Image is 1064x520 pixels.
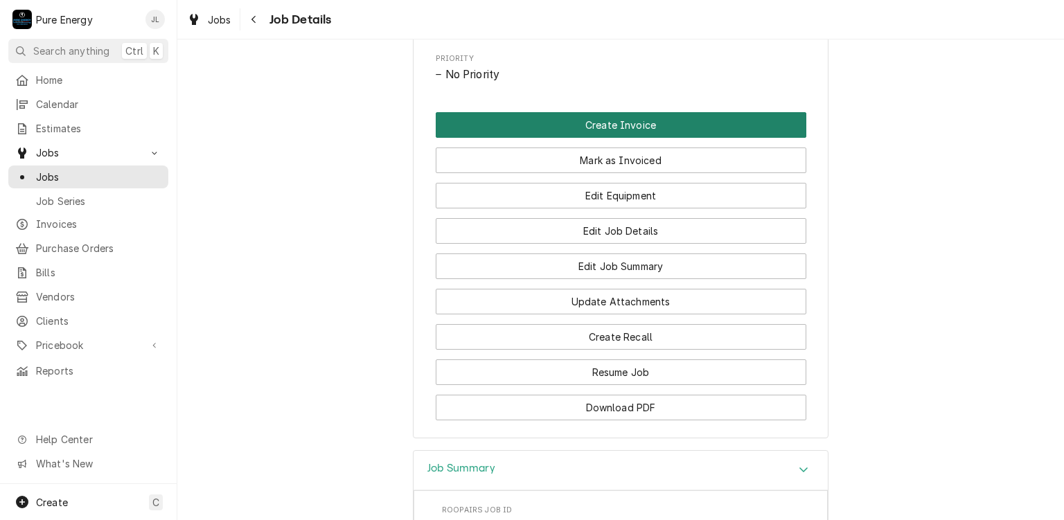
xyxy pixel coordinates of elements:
[36,496,68,508] span: Create
[36,121,161,136] span: Estimates
[8,237,168,260] a: Purchase Orders
[8,165,168,188] a: Jobs
[145,10,165,29] div: JL
[436,112,806,138] div: Button Group Row
[208,12,231,27] span: Jobs
[36,289,161,304] span: Vendors
[8,452,168,475] a: Go to What's New
[8,190,168,213] a: Job Series
[436,385,806,420] div: Button Group Row
[414,451,828,490] button: Accordion Details Expand Trigger
[36,241,161,255] span: Purchase Orders
[33,44,109,58] span: Search anything
[36,12,93,27] div: Pure Energy
[36,338,141,352] span: Pricebook
[8,69,168,91] a: Home
[436,138,806,173] div: Button Group Row
[36,364,161,378] span: Reports
[8,93,168,116] a: Calendar
[8,428,168,451] a: Go to Help Center
[36,456,160,471] span: What's New
[436,183,806,208] button: Edit Equipment
[36,145,141,160] span: Jobs
[436,350,806,385] div: Button Group Row
[145,10,165,29] div: James Linnenkamp's Avatar
[8,39,168,63] button: Search anythingCtrlK
[436,253,806,279] button: Edit Job Summary
[442,505,799,516] span: Roopairs Job ID
[36,432,160,447] span: Help Center
[436,218,806,244] button: Edit Job Details
[436,53,806,83] div: Priority
[436,147,806,173] button: Mark as Invoiced
[265,10,332,29] span: Job Details
[436,208,806,244] div: Button Group Row
[436,314,806,350] div: Button Group Row
[436,244,806,279] div: Button Group Row
[436,112,806,138] button: Create Invoice
[436,289,806,314] button: Update Attachments
[8,141,168,164] a: Go to Jobs
[427,462,495,475] h3: Job Summary
[414,451,828,490] div: Accordion Header
[36,170,161,184] span: Jobs
[8,213,168,235] a: Invoices
[436,395,806,420] button: Download PDF
[181,8,237,31] a: Jobs
[36,217,161,231] span: Invoices
[12,10,32,29] div: P
[436,279,806,314] div: Button Group Row
[36,97,161,111] span: Calendar
[36,265,161,280] span: Bills
[243,8,265,30] button: Navigate back
[436,66,806,83] span: Priority
[436,66,806,83] div: No Priority
[125,44,143,58] span: Ctrl
[436,173,806,208] div: Button Group Row
[8,359,168,382] a: Reports
[8,285,168,308] a: Vendors
[36,194,161,208] span: Job Series
[8,310,168,332] a: Clients
[436,324,806,350] button: Create Recall
[12,10,32,29] div: Pure Energy's Avatar
[436,112,806,420] div: Button Group
[152,495,159,510] span: C
[436,53,806,64] span: Priority
[436,359,806,385] button: Resume Job
[8,261,168,284] a: Bills
[153,44,159,58] span: K
[36,73,161,87] span: Home
[36,314,161,328] span: Clients
[8,334,168,357] a: Go to Pricebook
[8,117,168,140] a: Estimates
